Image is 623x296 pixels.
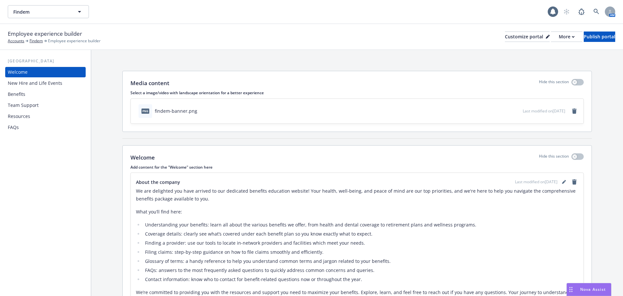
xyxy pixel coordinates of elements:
[8,100,39,110] div: Team Support
[523,108,565,114] span: Last modified on [DATE]
[8,38,24,44] a: Accounts
[130,164,584,170] p: Add content for the "Welcome" section here
[143,239,578,247] li: Finding a provider: use our tools to locate in-network providers and facilities which meet your n...
[551,32,582,42] button: More
[575,5,588,18] a: Report a Bug
[539,153,569,162] p: Hide this section
[155,108,197,114] div: findem-banner.png
[514,108,520,114] button: preview file
[8,122,19,133] div: FAQs
[580,287,606,292] span: Nova Assist
[5,58,86,64] div: [GEOGRAPHIC_DATA]
[143,248,578,256] li: Filing claims: step-by-step guidance on how to file claims smoothly and efficiently.
[30,38,43,44] a: Findem
[130,79,169,87] p: Media content
[584,32,615,42] div: Publish portal
[590,5,603,18] a: Search
[567,283,611,296] button: Nova Assist
[570,107,578,115] a: remove
[8,78,62,88] div: New Hire and Life Events
[584,32,615,42] button: Publish portal
[8,67,28,77] div: Welcome
[505,32,550,42] button: Customize portal
[560,178,568,186] a: editPencil
[570,178,578,186] a: remove
[136,208,578,216] p: What you’ll find here:
[559,32,575,42] div: More
[136,179,180,186] span: About the company
[8,111,30,122] div: Resources
[8,30,82,38] span: Employee experience builder
[130,153,155,162] p: Welcome
[5,100,86,110] a: Team Support
[560,5,573,18] a: Start snowing
[13,8,69,15] span: Findem
[505,32,550,42] div: Customize portal
[8,5,89,18] button: Findem
[143,266,578,274] li: FAQs: answers to the most frequently asked questions to quickly address common concerns and queries.
[567,283,575,296] div: Drag to move
[5,78,86,88] a: New Hire and Life Events
[5,89,86,99] a: Benefits
[130,90,584,96] p: Select a image/video with landscape orientation for a better experience
[8,89,25,99] div: Benefits
[5,111,86,122] a: Resources
[143,257,578,265] li: Glossary of terms: a handy reference to help you understand common terms and jargon related to yo...
[48,38,101,44] span: Employee experience builder
[141,109,149,113] span: png
[515,179,557,185] span: Last modified on [DATE]
[143,230,578,238] li: Coverage details: clearly see what’s covered under each benefit plan so you know exactly what to ...
[136,187,578,203] p: We are delighted you have arrived to our dedicated benefits education website! Your health, well-...
[143,221,578,229] li: Understanding your benefits: learn all about the various benefits we offer, from health and denta...
[143,276,578,283] li: Contact information: know who to contact for benefit-related questions now or throughout the year.
[5,122,86,133] a: FAQs
[5,67,86,77] a: Welcome
[539,79,569,87] p: Hide this section
[504,108,509,114] button: download file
